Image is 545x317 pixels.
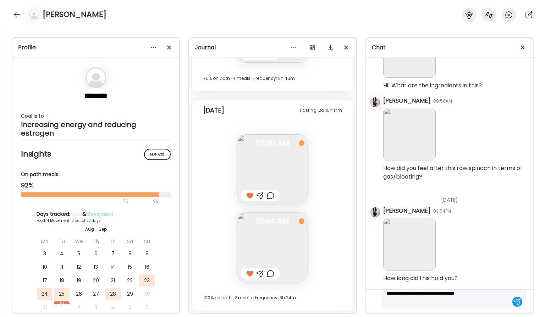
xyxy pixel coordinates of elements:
[238,140,307,146] span: 07:20 AM
[139,301,155,313] div: 6
[37,247,53,259] div: 3
[37,235,53,247] div: Mo
[383,108,436,160] img: images%2F3nese1ql2FRyUWZEIMaqTxcj5263%2FYcULJP4h3FXa8k49ZRqq%2FPk3bkE1dFL9yiPkOrufC_240
[71,247,87,259] div: 5
[122,274,138,286] div: 22
[383,218,436,270] img: images%2F3nese1ql2FRyUWZEIMaqTxcj5263%2F1eA9NNK43LiwP5ulnVM8%2FAyTREL0D5m503dn9wCwL_240
[71,261,87,273] div: 12
[54,288,70,300] div: 25
[433,98,452,104] div: 09:56AM
[21,181,171,190] div: 92%
[71,301,87,313] div: 2
[370,207,380,217] img: avatars%2FK2Bu7Xo6AVSGXUm5XQ7fc9gyUPu1
[203,74,342,83] div: 75% on path · 4 meals · Frequency: 2h 46m
[43,9,106,20] h4: [PERSON_NAME]
[21,149,171,159] h2: Insights
[383,164,527,181] div: How did you feel after this raw spinach in terms of gas/bloating?
[372,43,527,52] div: Chat
[383,207,430,215] div: [PERSON_NAME]
[54,247,70,259] div: 4
[139,261,155,273] div: 16
[21,171,171,178] div: On path meals
[21,120,171,137] div: Increasing energy and reducing estrogen
[54,235,70,247] div: Tu
[203,106,224,115] div: [DATE]
[203,294,342,302] div: 100% on path · 2 meals · Frequency: 3h 24m
[21,197,151,206] div: 70
[21,112,171,120] div: Goal is to
[37,288,53,300] div: 24
[370,97,380,107] img: avatars%2FK2Bu7Xo6AVSGXUm5XQ7fc9gyUPu1
[122,301,138,313] div: 5
[105,274,121,286] div: 21
[37,301,53,313] div: 31
[433,208,451,214] div: 03:54PM
[105,301,121,313] div: 4
[238,135,307,204] img: images%2F3nese1ql2FRyUWZEIMaqTxcj5263%2F1eA9NNK43LiwP5ulnVM8%2FAyTREL0D5m503dn9wCwL_240
[71,288,87,300] div: 26
[54,301,70,313] div: 1
[383,81,482,90] div: Hi! What are the ingredients in this?
[105,288,121,300] div: 28
[88,288,104,300] div: 27
[152,197,159,206] div: 90
[238,218,307,224] span: 10:44 AM
[86,211,114,218] span: Movement
[122,235,138,247] div: Sa
[70,211,82,218] span: Food
[71,235,87,247] div: We
[383,274,458,283] div: How long did this hold you?
[29,10,39,20] img: bg-avatar-default.svg
[139,274,155,286] div: 23
[85,67,106,88] img: bg-avatar-default.svg
[88,261,104,273] div: 13
[300,106,342,115] div: Fasting: 2d 15h 17m
[122,288,138,300] div: 29
[195,43,350,52] div: Journal
[71,274,87,286] div: 19
[54,274,70,286] div: 18
[139,247,155,259] div: 9
[105,261,121,273] div: 14
[144,149,171,160] div: Manage
[18,43,174,52] div: Profile
[238,213,307,282] img: images%2F3nese1ql2FRyUWZEIMaqTxcj5263%2FVrCAHOLDkp0PvvnWhM63%2Foi6MMHDQEu4PCh1ONLwL_240
[37,274,53,286] div: 17
[88,301,104,313] div: 3
[37,218,155,223] div: Food: 4 Movement: 0 out of 27 days
[139,288,155,300] div: 30
[37,226,155,233] div: Aug - Sep
[54,261,70,273] div: 11
[383,97,430,105] div: [PERSON_NAME]
[88,235,104,247] div: Th
[54,301,70,304] div: Sep
[105,247,121,259] div: 7
[122,247,138,259] div: 8
[88,274,104,286] div: 20
[37,261,53,273] div: 10
[88,247,104,259] div: 6
[122,261,138,273] div: 15
[37,211,155,218] div: Days tracked: &
[383,188,527,207] div: [DATE]
[105,235,121,247] div: Fr
[139,235,155,247] div: Su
